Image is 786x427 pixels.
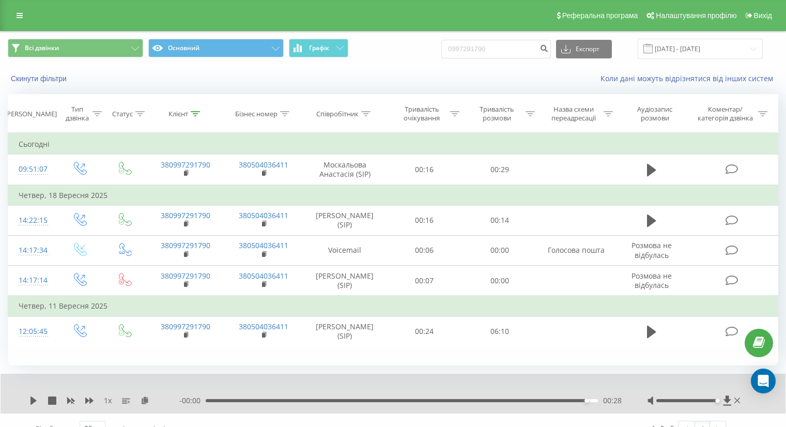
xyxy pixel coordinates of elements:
a: 380997291790 [161,271,210,281]
span: Реферальна програма [562,11,638,20]
td: [PERSON_NAME] (SIP) [303,205,387,235]
td: Четвер, 11 Вересня 2025 [8,296,778,316]
span: Графік [309,44,329,52]
button: Всі дзвінки [8,39,143,57]
a: 380504036411 [239,240,288,250]
td: 00:29 [462,155,537,185]
td: Голосова пошта [537,235,615,265]
div: Open Intercom Messenger [751,369,776,393]
div: Accessibility label [715,399,719,403]
td: 06:10 [462,316,537,346]
a: 380504036411 [239,210,288,220]
a: 380504036411 [239,160,288,170]
a: 380997291790 [161,322,210,331]
div: Тривалість розмови [471,105,523,123]
td: 00:16 [387,155,462,185]
td: Москальова Анастасія (SIP) [303,155,387,185]
td: Voicemail [303,235,387,265]
button: Основний [148,39,284,57]
span: Всі дзвінки [25,44,59,52]
div: 14:17:34 [19,240,46,261]
button: Експорт [556,40,612,58]
a: 380504036411 [239,322,288,331]
td: 00:07 [387,266,462,296]
a: 380997291790 [161,240,210,250]
div: Тип дзвінка [65,105,89,123]
td: 00:06 [387,235,462,265]
td: [PERSON_NAME] (SIP) [303,316,387,346]
a: Коли дані можуть відрізнятися вiд інших систем [600,73,778,83]
span: Налаштування профілю [656,11,736,20]
div: 14:22:15 [19,210,46,231]
span: 1 x [104,395,112,406]
button: Скинути фільтри [8,74,72,83]
div: Тривалість очікування [396,105,448,123]
div: Статус [112,110,133,118]
td: 00:00 [462,235,537,265]
div: Клієнт [168,110,188,118]
td: 00:16 [387,205,462,235]
td: [PERSON_NAME] (SIP) [303,266,387,296]
a: 380997291790 [161,160,210,170]
input: Пошук за номером [441,40,551,58]
button: Графік [289,39,348,57]
td: 00:00 [462,266,537,296]
div: 09:51:07 [19,159,46,179]
div: Співробітник [316,110,359,118]
span: Розмова не відбулась [631,240,672,260]
div: Бізнес номер [235,110,278,118]
div: Назва схеми переадресації [547,105,601,123]
td: Четвер, 18 Вересня 2025 [8,185,778,206]
td: 00:24 [387,316,462,346]
div: Коментар/категорія дзвінка [695,105,756,123]
div: [PERSON_NAME] [5,110,57,118]
span: Розмова не відбулась [631,271,672,290]
a: 380504036411 [239,271,288,281]
div: 12:05:45 [19,322,46,342]
span: 00:28 [603,395,622,406]
span: - 00:00 [179,395,206,406]
td: Сьогодні [8,134,778,155]
td: 00:14 [462,205,537,235]
a: 380997291790 [161,210,210,220]
div: 14:17:14 [19,270,46,291]
div: Accessibility label [584,399,589,403]
span: Вихід [754,11,772,20]
div: Аудіозапис розмови [625,105,685,123]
